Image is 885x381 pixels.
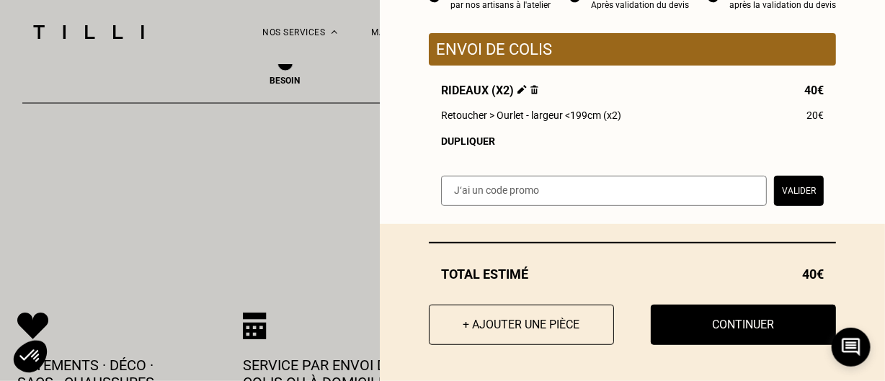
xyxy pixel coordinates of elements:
div: Total estimé [429,266,836,282]
img: Éditer [517,85,527,94]
button: Continuer [651,305,836,345]
img: Supprimer [530,85,538,94]
button: + Ajouter une pièce [429,305,614,345]
span: Rideaux (x2) [441,84,538,97]
p: Envoi de colis [436,40,829,58]
input: J‘ai un code promo [441,176,767,206]
span: 40€ [802,266,824,282]
span: Retoucher > Ourlet - largeur <199cm (x2) [441,109,621,121]
button: Valider [774,176,824,206]
div: Dupliquer [441,135,824,147]
span: 40€ [804,84,824,97]
span: 20€ [806,109,824,121]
